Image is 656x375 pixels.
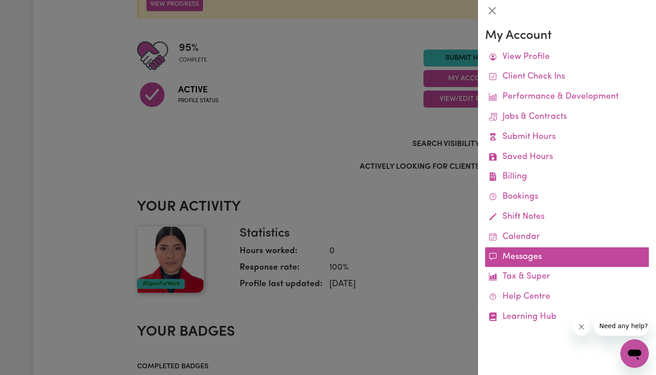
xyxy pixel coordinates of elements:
a: Performance & Development [485,87,649,107]
a: Submit Hours [485,127,649,147]
a: Learning Hub [485,307,649,327]
a: Help Centre [485,287,649,307]
button: Close [485,4,499,18]
h3: My Account [485,29,649,44]
a: Saved Hours [485,147,649,167]
a: Jobs & Contracts [485,107,649,127]
a: Messages [485,247,649,267]
a: Billing [485,167,649,187]
iframe: Botón para iniciar la ventana de mensajería [620,339,649,368]
a: Client Check Ins [485,67,649,87]
a: Tax & Super [485,267,649,287]
a: Calendar [485,227,649,247]
a: Bookings [485,187,649,207]
a: Shift Notes [485,207,649,227]
a: View Profile [485,47,649,67]
iframe: Mensaje de la compañía [594,316,649,336]
iframe: Cerrar mensaje [573,318,590,336]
